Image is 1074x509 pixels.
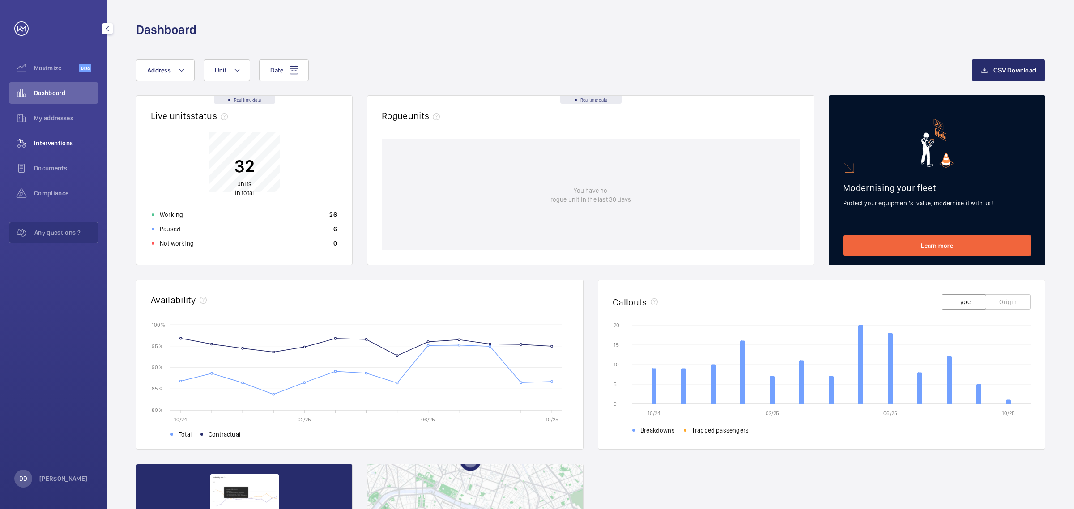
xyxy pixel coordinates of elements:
[921,119,954,168] img: marketing-card.svg
[215,67,226,74] span: Unit
[333,239,337,248] p: 0
[136,59,195,81] button: Address
[34,139,98,148] span: Interventions
[843,199,1031,208] p: Protect your equipment's value, modernise it with us!
[151,110,231,121] h2: Live units
[34,228,98,237] span: Any questions ?
[160,239,194,248] p: Not working
[174,416,187,423] text: 10/24
[942,294,986,310] button: Type
[614,342,619,348] text: 15
[79,64,91,72] span: Beta
[34,164,98,173] span: Documents
[191,110,231,121] span: status
[214,96,275,104] div: Real time data
[614,361,619,368] text: 10
[766,410,779,416] text: 02/25
[234,155,255,177] p: 32
[614,381,617,387] text: 5
[692,426,749,435] span: Trapped passengers
[34,89,98,98] span: Dashboard
[204,59,250,81] button: Unit
[382,110,443,121] h2: Rogue
[329,210,337,219] p: 26
[19,474,27,483] p: DD
[640,426,675,435] span: Breakdowns
[613,297,647,308] h2: Callouts
[147,67,171,74] span: Address
[152,321,165,327] text: 100 %
[39,474,88,483] p: [PERSON_NAME]
[259,59,309,81] button: Date
[986,294,1031,310] button: Origin
[160,210,183,219] p: Working
[152,386,163,392] text: 85 %
[151,294,196,305] h2: Availability
[993,67,1036,74] span: CSV Download
[34,64,79,72] span: Maximize
[843,182,1031,193] h2: Modernising your fleet
[136,21,196,38] h1: Dashboard
[408,110,444,121] span: units
[179,430,192,439] span: Total
[209,430,240,439] span: Contractual
[333,225,337,233] p: 6
[560,96,622,104] div: Real time data
[34,189,98,198] span: Compliance
[298,416,311,423] text: 02/25
[550,186,631,204] p: You have no rogue unit in the last 30 days
[270,67,283,74] span: Date
[152,364,163,370] text: 90 %
[614,401,617,407] text: 0
[614,322,619,328] text: 20
[34,114,98,123] span: My addresses
[883,410,897,416] text: 06/25
[972,59,1045,81] button: CSV Download
[421,416,435,423] text: 06/25
[648,410,661,416] text: 10/24
[1002,410,1015,416] text: 10/25
[546,416,558,423] text: 10/25
[843,235,1031,256] a: Learn more
[160,225,180,233] p: Paused
[152,343,163,349] text: 95 %
[152,407,163,413] text: 80 %
[237,180,251,187] span: units
[234,179,255,197] p: in total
